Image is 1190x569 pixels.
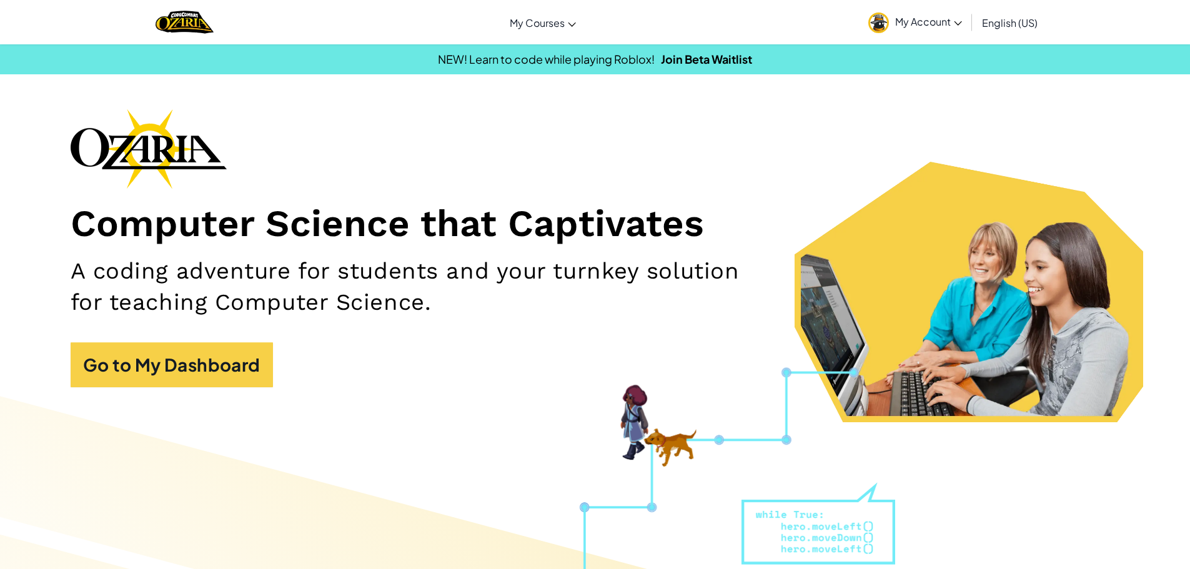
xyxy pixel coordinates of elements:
a: My Account [862,2,968,42]
span: English (US) [982,16,1038,29]
img: Home [156,9,214,35]
h1: Computer Science that Captivates [71,201,1120,247]
a: English (US) [976,6,1044,39]
a: Go to My Dashboard [71,342,273,387]
span: My Courses [510,16,565,29]
a: Join Beta Waitlist [661,52,752,66]
span: My Account [895,15,962,28]
span: NEW! Learn to code while playing Roblox! [438,52,655,66]
a: Ozaria by CodeCombat logo [156,9,214,35]
img: avatar [868,12,889,33]
a: My Courses [503,6,582,39]
img: Ozaria branding logo [71,109,227,189]
h2: A coding adventure for students and your turnkey solution for teaching Computer Science. [71,255,774,317]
